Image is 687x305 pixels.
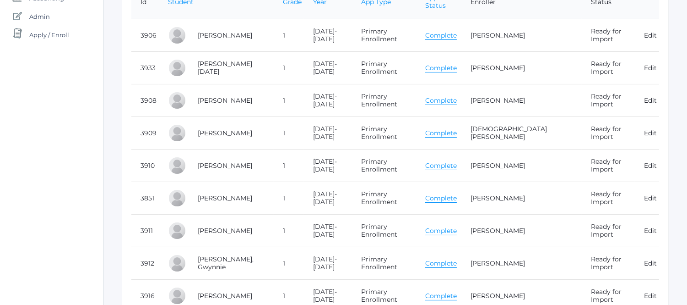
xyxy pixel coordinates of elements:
[131,215,159,247] td: 3911
[304,52,352,84] td: [DATE]-[DATE]
[644,96,657,105] a: Edit
[471,292,525,300] a: [PERSON_NAME]
[198,161,252,170] a: [PERSON_NAME]
[425,194,457,203] a: Complete
[29,26,69,44] span: Apply / Enroll
[644,259,657,267] a: Edit
[425,64,457,72] a: Complete
[168,222,186,240] div: Titus Magill
[582,150,635,182] td: Ready for Import
[425,161,457,170] a: Complete
[304,84,352,117] td: [DATE]-[DATE]
[352,247,416,280] td: Primary Enrollment
[304,150,352,182] td: [DATE]-[DATE]
[644,227,657,235] a: Edit
[644,31,657,39] a: Edit
[644,194,657,202] a: Edit
[471,259,525,267] a: [PERSON_NAME]
[582,215,635,247] td: Ready for Import
[582,117,635,150] td: Ready for Import
[274,215,304,247] td: 1
[274,19,304,52] td: 1
[304,247,352,280] td: [DATE]-[DATE]
[274,150,304,182] td: 1
[352,52,416,84] td: Primary Enrollment
[582,19,635,52] td: Ready for Import
[425,259,457,268] a: Complete
[198,255,254,271] a: [PERSON_NAME], Gwynnie
[168,124,186,142] div: Haley Gilliam
[168,189,186,207] div: Ethan Hislope
[198,129,252,137] a: [PERSON_NAME]
[352,117,416,150] td: Primary Enrollment
[198,227,252,235] a: [PERSON_NAME]
[198,96,252,105] a: [PERSON_NAME]
[471,125,547,141] a: [DEMOGRAPHIC_DATA][PERSON_NAME]
[582,247,635,280] td: Ready for Import
[471,161,525,170] a: [PERSON_NAME]
[352,150,416,182] td: Primary Enrollment
[198,194,252,202] a: [PERSON_NAME]
[425,96,457,105] a: Complete
[274,182,304,215] td: 1
[198,31,252,39] a: [PERSON_NAME]
[274,117,304,150] td: 1
[352,182,416,215] td: Primary Enrollment
[644,292,657,300] a: Edit
[582,52,635,84] td: Ready for Import
[168,26,186,44] div: Henry Amos
[131,150,159,182] td: 3910
[582,182,635,215] td: Ready for Import
[471,31,525,39] a: [PERSON_NAME]
[644,161,657,170] a: Edit
[198,292,252,300] a: [PERSON_NAME]
[425,31,457,40] a: Complete
[131,117,159,150] td: 3909
[425,292,457,300] a: Complete
[29,7,50,26] span: Admin
[274,247,304,280] td: 1
[304,19,352,52] td: [DATE]-[DATE]
[168,59,186,77] div: Noel Chumley
[644,64,657,72] a: Edit
[131,84,159,117] td: 3908
[352,215,416,247] td: Primary Enrollment
[644,129,657,137] a: Edit
[198,60,252,76] a: [PERSON_NAME][DATE]
[471,64,525,72] a: [PERSON_NAME]
[131,182,159,215] td: 3851
[131,247,159,280] td: 3912
[471,194,525,202] a: [PERSON_NAME]
[352,19,416,52] td: Primary Enrollment
[274,52,304,84] td: 1
[168,287,186,305] div: Sadie Reeves
[168,254,186,272] div: Gwynnie Murphy
[582,84,635,117] td: Ready for Import
[471,227,525,235] a: [PERSON_NAME]
[304,182,352,215] td: [DATE]-[DATE]
[471,96,525,105] a: [PERSON_NAME]
[168,156,186,175] div: Shiloh Griffith
[425,227,457,235] a: Complete
[168,91,186,110] div: Evelyn Davis
[304,117,352,150] td: [DATE]-[DATE]
[131,19,159,52] td: 3906
[274,84,304,117] td: 1
[352,84,416,117] td: Primary Enrollment
[131,52,159,84] td: 3933
[304,215,352,247] td: [DATE]-[DATE]
[425,129,457,138] a: Complete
